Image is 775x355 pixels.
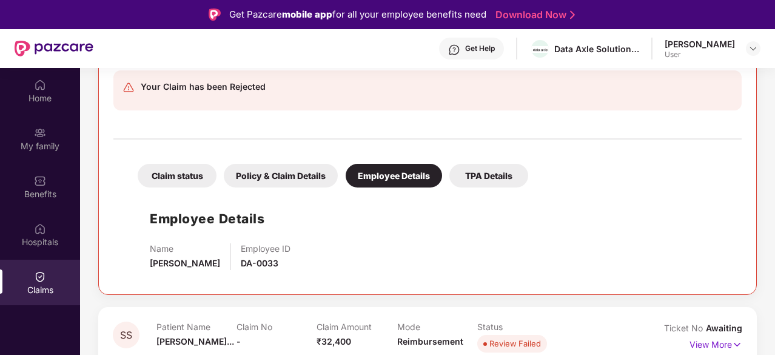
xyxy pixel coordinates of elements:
[34,271,46,283] img: svg+xml;base64,PHN2ZyBpZD0iQ2xhaW0iIHhtbG5zPSJodHRwOi8vd3d3LnczLm9yZy8yMDAwL3N2ZyIgd2lkdGg9IjIwIi...
[477,322,557,332] p: Status
[34,127,46,139] img: svg+xml;base64,PHN2ZyB3aWR0aD0iMjAiIGhlaWdodD0iMjAiIHZpZXdCb3g9IjAgMCAyMCAyMCIgZmlsbD0ibm9uZSIgeG...
[465,44,495,53] div: Get Help
[237,336,241,347] span: -
[150,209,264,229] h1: Employee Details
[689,335,742,351] p: View More
[664,323,706,333] span: Ticket No
[531,46,549,53] img: WhatsApp%20Image%202022-10-27%20at%2012.58.27.jpeg
[241,258,278,268] span: DA-0033
[346,164,442,188] div: Employee Details
[748,44,758,53] img: svg+xml;base64,PHN2ZyBpZD0iRHJvcGRvd24tMzJ4MzIiIHhtbG5zPSJodHRwOi8vd3d3LnczLm9yZy8yMDAwL3N2ZyIgd2...
[156,322,237,332] p: Patient Name
[150,243,220,254] p: Name
[156,336,234,347] span: [PERSON_NAME]...
[15,41,93,56] img: New Pazcare Logo
[209,8,221,21] img: Logo
[224,164,338,188] div: Policy & Claim Details
[732,338,742,351] img: svg+xml;base64,PHN2ZyB4bWxucz0iaHR0cDovL3d3dy53My5vcmcvMjAwMC9zdmciIHdpZHRoPSIxNyIgaGVpZ2h0PSIxNy...
[317,336,351,347] span: ₹32,400
[122,81,135,93] img: svg+xml;base64,PHN2ZyB4bWxucz0iaHR0cDovL3d3dy53My5vcmcvMjAwMC9zdmciIHdpZHRoPSIyNCIgaGVpZ2h0PSIyNC...
[34,223,46,235] img: svg+xml;base64,PHN2ZyBpZD0iSG9zcGl0YWxzIiB4bWxucz0iaHR0cDovL3d3dy53My5vcmcvMjAwMC9zdmciIHdpZHRoPS...
[397,322,477,332] p: Mode
[241,243,290,254] p: Employee ID
[120,330,132,340] span: SS
[397,336,463,347] span: Reimbursement
[282,8,332,20] strong: mobile app
[570,8,575,21] img: Stroke
[150,258,220,268] span: [PERSON_NAME]
[448,44,460,56] img: svg+xml;base64,PHN2ZyBpZD0iSGVscC0zMngzMiIgeG1sbnM9Imh0dHA6Ly93d3cudzMub3JnLzIwMDAvc3ZnIiB3aWR0aD...
[34,79,46,91] img: svg+xml;base64,PHN2ZyBpZD0iSG9tZSIgeG1sbnM9Imh0dHA6Ly93d3cudzMub3JnLzIwMDAvc3ZnIiB3aWR0aD0iMjAiIG...
[317,322,397,332] p: Claim Amount
[138,164,216,188] div: Claim status
[34,175,46,187] img: svg+xml;base64,PHN2ZyBpZD0iQmVuZWZpdHMiIHhtbG5zPSJodHRwOi8vd3d3LnczLm9yZy8yMDAwL3N2ZyIgd2lkdGg9Ij...
[665,38,735,50] div: [PERSON_NAME]
[665,50,735,59] div: User
[489,337,541,350] div: Review Failed
[495,8,571,21] a: Download Now
[449,164,528,188] div: TPA Details
[554,43,639,55] div: Data Axle Solutions Private Limited
[141,79,266,94] div: Your Claim has been Rejected
[229,7,486,22] div: Get Pazcare for all your employee benefits need
[706,323,742,333] span: Awaiting
[237,322,317,332] p: Claim No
